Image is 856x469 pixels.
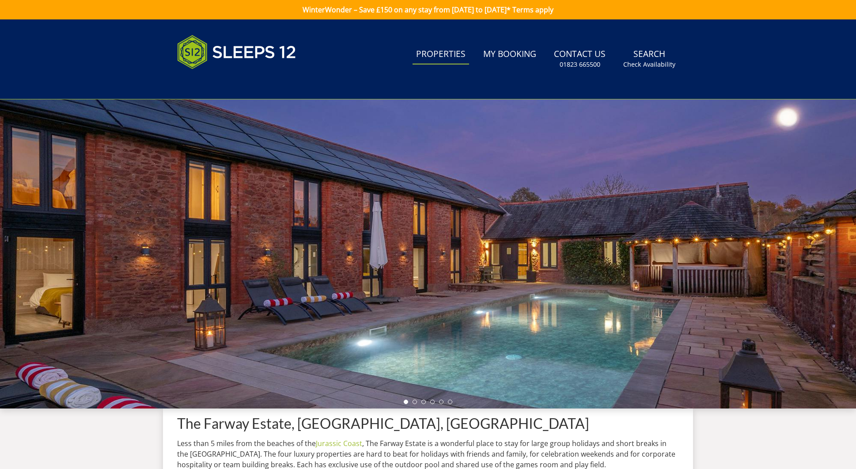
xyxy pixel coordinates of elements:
[177,30,296,74] img: Sleeps 12
[623,60,675,69] small: Check Availability
[550,45,609,73] a: Contact Us01823 665500
[480,45,540,64] a: My Booking
[173,79,265,87] iframe: Customer reviews powered by Trustpilot
[413,45,469,64] a: Properties
[560,60,600,69] small: 01823 665500
[316,439,362,448] a: Jurassic Coast
[620,45,679,73] a: SearchCheck Availability
[177,416,679,431] h1: The Farway Estate, [GEOGRAPHIC_DATA], [GEOGRAPHIC_DATA]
